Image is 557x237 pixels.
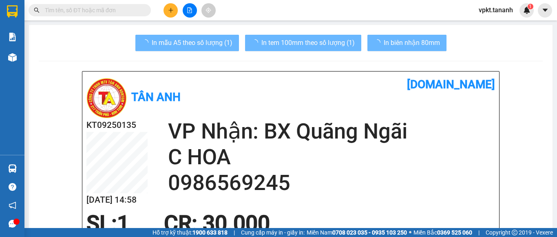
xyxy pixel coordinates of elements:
span: In mẫu A5 theo số lượng (1) [152,38,232,48]
span: vpkt.tananh [472,5,519,15]
button: In tem 100mm theo số lượng (1) [245,35,361,51]
span: caret-down [542,7,549,14]
input: Tìm tên, số ĐT hoặc mã đơn [45,6,141,15]
span: loading [252,39,261,46]
span: SL: [86,211,117,236]
span: notification [9,201,16,209]
h2: C HOA [168,144,495,170]
img: warehouse-icon [8,53,17,62]
img: logo.jpg [86,78,127,118]
img: warehouse-icon [8,164,17,173]
strong: 1900 633 818 [192,229,228,236]
button: plus [164,3,178,18]
span: Cung cấp máy in - giấy in: [241,228,305,237]
span: | [234,228,235,237]
span: Miền Nam [307,228,407,237]
button: In mẫu A5 theo số lượng (1) [135,35,239,51]
h2: KT09250135 [86,118,148,132]
span: 1 [529,4,532,9]
span: Hỗ trợ kỹ thuật: [153,228,228,237]
h2: VP Nhận: BX Quãng Ngãi [168,118,495,144]
b: [DOMAIN_NAME] [407,78,495,91]
img: icon-new-feature [523,7,530,14]
h2: 0986569245 [168,170,495,196]
span: CR : 30.000 [164,211,270,236]
button: aim [201,3,216,18]
img: solution-icon [8,33,17,41]
strong: 0708 023 035 - 0935 103 250 [332,229,407,236]
h2: [DATE] 14:58 [86,193,148,207]
span: Miền Bắc [413,228,472,237]
span: loading [374,39,384,46]
img: logo-vxr [7,5,18,18]
span: plus [168,7,174,13]
span: In tem 100mm theo số lượng (1) [261,38,355,48]
b: Tân Anh [131,90,181,104]
span: In biên nhận 80mm [384,38,440,48]
span: question-circle [9,183,16,191]
span: | [478,228,480,237]
button: file-add [183,3,197,18]
span: message [9,220,16,228]
span: ⚪️ [409,231,411,234]
button: caret-down [538,3,552,18]
button: In biên nhận 80mm [367,35,446,51]
span: search [34,7,40,13]
strong: 0369 525 060 [437,229,472,236]
span: copyright [512,230,517,235]
span: aim [206,7,211,13]
span: loading [142,39,152,46]
span: 1 [117,211,129,236]
sup: 1 [528,4,533,9]
span: file-add [187,7,192,13]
